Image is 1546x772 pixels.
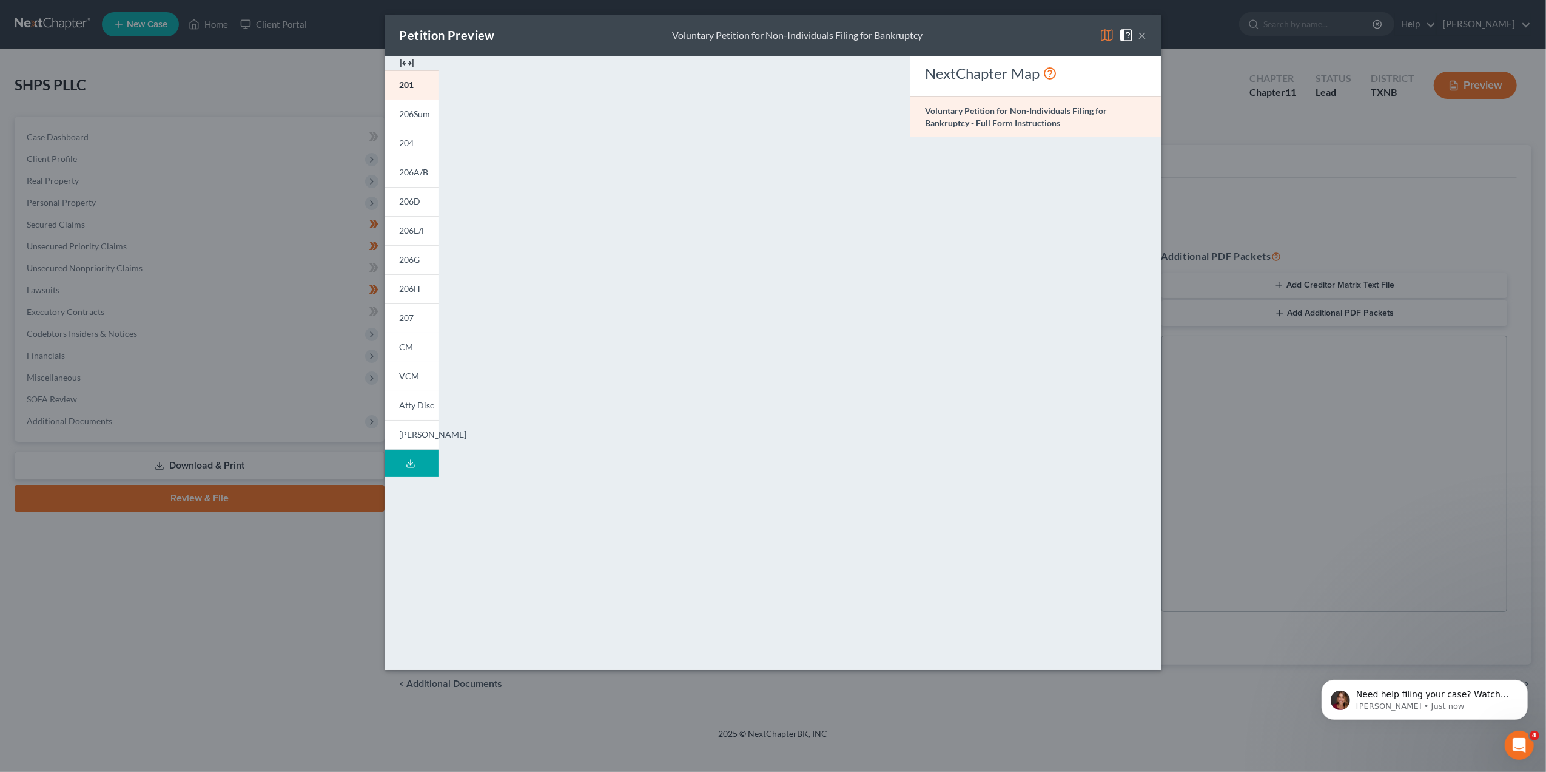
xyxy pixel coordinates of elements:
span: 206D [400,196,421,206]
span: [PERSON_NAME] [400,429,467,439]
div: NextChapter Map [925,64,1146,83]
img: expand-e0f6d898513216a626fdd78e52531dac95497ffd26381d4c15ee2fc46db09dca.svg [400,56,414,70]
a: 204 [385,129,439,158]
a: CM [385,333,439,362]
strong: Voluntary Petition for Non-Individuals Filing for Bankruptcy - Full Form Instructions [925,106,1107,128]
div: Voluntary Petition for Non-Individuals Filing for Bankruptcy [672,29,923,42]
div: Petition Preview [400,27,495,44]
img: help-close-5ba153eb36485ed6c1ea00a893f15db1cb9b99d6cae46e1a8edb6c62d00a1a76.svg [1119,28,1134,42]
a: 206G [385,245,439,274]
iframe: Intercom live chat [1505,731,1534,760]
a: [PERSON_NAME] [385,420,439,450]
span: 206H [400,283,421,294]
span: 206G [400,254,420,265]
span: 204 [400,138,414,148]
a: 207 [385,303,439,333]
img: map-eea8200ae884c6f1103ae1953ef3d486a96c86aabb227e865a55264e3737af1f.svg [1100,28,1114,42]
span: VCM [400,371,420,381]
span: 206A/B [400,167,429,177]
span: Need help filing your case? Watch this video! Still need help? Here are two articles with instruc... [53,35,209,117]
a: 206H [385,274,439,303]
span: Atty Disc [400,400,435,410]
a: 206D [385,187,439,216]
button: × [1138,28,1147,42]
a: 206Sum [385,100,439,129]
a: Atty Disc [385,391,439,420]
span: 206E/F [400,225,427,235]
iframe: <object ng-attr-data='[URL][DOMAIN_NAME]' type='application/pdf' width='100%' height='975px'></ob... [460,66,889,657]
a: VCM [385,362,439,391]
span: 207 [400,313,414,323]
iframe: Intercom notifications message [1303,654,1546,739]
span: 201 [400,80,414,90]
a: 206E/F [385,216,439,245]
span: CM [400,342,414,352]
span: 206Sum [400,109,431,119]
span: 4 [1530,731,1539,740]
a: 201 [385,70,439,100]
a: 206A/B [385,158,439,187]
p: Message from Katie, sent Just now [53,47,209,58]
